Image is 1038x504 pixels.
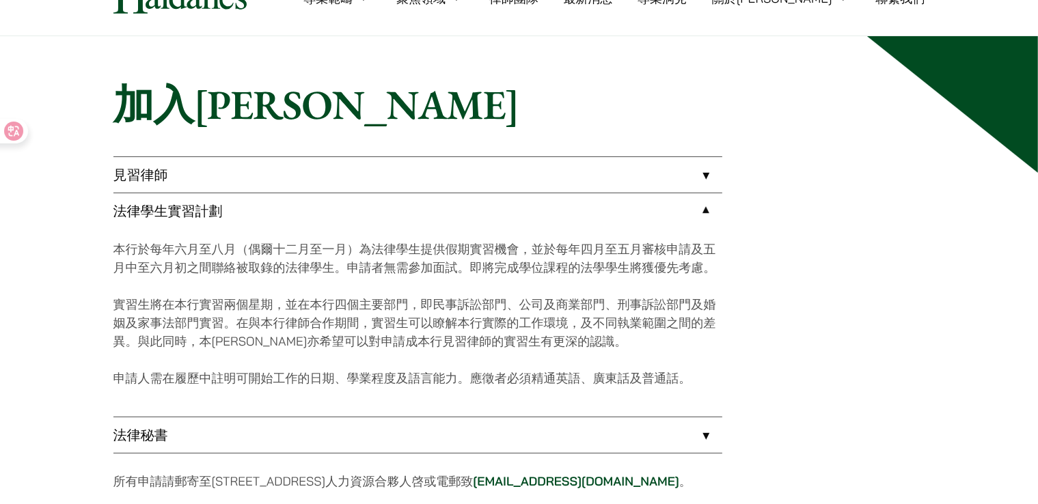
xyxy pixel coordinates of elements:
p: 申請人需在履歷中註明可開始工作的日期、學業程度及語言能力。應徵者必須精通英語、廣東話及普通話。 [113,369,722,387]
h1: 加入[PERSON_NAME] [113,80,925,129]
p: 實習生將在本行實習兩個星期，並在本行四個主要部門，即民事訴訟部門、公司及商業部門、刑事訴訟部門及婚姻及家事法部門實習。在與本行律師合作期間，實習生可以瞭解本行實際的工作環境，及不同執業範圍之間的... [113,295,722,350]
p: 所有申請請郵寄至[STREET_ADDRESS]人力資源合夥人啓或電郵致 。 [113,472,722,490]
div: 法律學生實習計劃 [113,229,722,417]
a: 見習律師 [113,157,722,193]
a: 法律秘書 [113,417,722,453]
p: 本行於每年六月至八月（偶爾十二月至一月）為法律學生提供假期實習機會，並於每年四月至五月審核申請及五月中至六月初之間聯絡被取錄的法律學生。申請者無需參加面試。即將完成學位課程的法學學生將獲優先考慮。 [113,240,722,277]
a: [EMAIL_ADDRESS][DOMAIN_NAME] [473,473,679,489]
a: 法律學生實習計劃 [113,193,722,229]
